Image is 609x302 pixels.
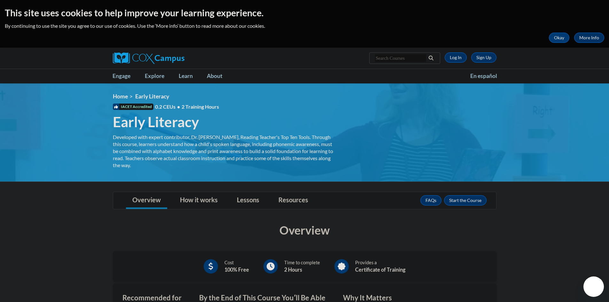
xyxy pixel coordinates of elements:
[445,52,467,63] a: Log In
[145,72,170,80] span: Explore
[126,192,167,209] a: Overview
[466,69,501,83] a: En español
[113,72,137,80] span: Engage
[155,103,219,110] span: 0.2 CEUs
[174,192,224,209] a: How it works
[113,134,333,169] div: Developed with expert contributor, Dr. [PERSON_NAME], Reading Teacher's Top Ten Tools. Through th...
[207,72,229,80] span: About
[113,222,496,238] h3: Overview
[177,104,180,110] span: •
[113,113,199,130] span: Early Literacy
[179,72,199,80] span: Learn
[5,6,604,19] h2: This site uses cookies to help improve your learning experience.
[583,276,604,297] iframe: Button to launch messaging window
[224,259,249,274] div: Cost
[182,104,219,110] span: 2 Training Hours
[574,33,604,43] a: More Info
[284,259,320,274] div: Time to complete
[471,52,496,63] a: Register
[113,52,184,64] img: Cox Campus
[230,192,266,209] a: Lessons
[224,267,249,273] b: 100% Free
[103,69,506,83] div: Main menu
[113,93,128,100] a: Home
[141,69,175,83] a: Explore
[375,54,426,62] input: Search Courses
[113,104,153,110] span: IACET Accredited
[444,195,487,205] button: Enroll
[426,54,436,62] button: Search
[109,69,141,83] a: Engage
[135,93,169,100] span: Early Literacy
[175,69,203,83] a: Learn
[284,267,302,273] b: 2 Hours
[355,259,405,274] div: Provides a
[355,267,405,273] b: Certificate of Training
[5,22,604,29] p: By continuing to use the site you agree to our use of cookies. Use the ‘More info’ button to read...
[470,73,497,79] span: En español
[549,33,569,43] button: Okay
[203,69,233,83] a: About
[113,52,234,64] a: Cox Campus
[420,195,441,205] a: FAQs
[272,192,315,209] a: Resources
